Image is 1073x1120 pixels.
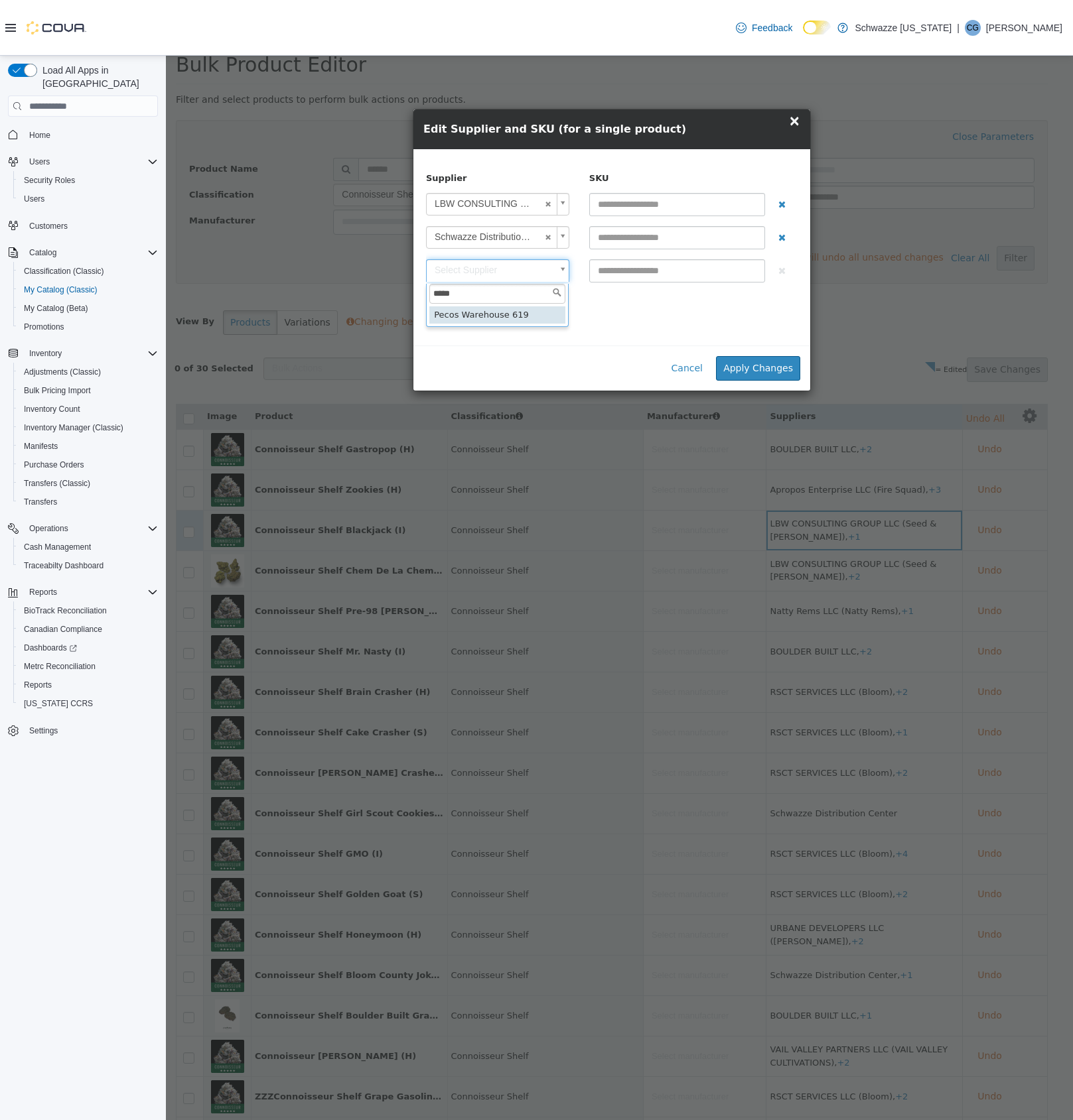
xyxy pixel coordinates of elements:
[24,345,158,361] span: Inventory
[24,422,123,433] span: Inventory Manager (Classic)
[19,696,98,712] a: [US_STATE] CCRS
[24,303,88,314] span: My Catalog (Beta)
[13,556,163,575] button: Traceabilty Dashboard
[13,262,163,280] button: Classification (Classic)
[24,723,63,739] a: Settings
[13,601,163,620] button: BioTrack Reconciliation
[967,20,979,36] span: CG
[3,125,163,144] button: Home
[19,677,158,693] span: Reports
[19,494,62,510] a: Transfers
[13,657,163,676] button: Metrc Reconciliation
[19,658,158,674] span: Metrc Reconciliation
[24,680,52,690] span: Reports
[19,300,94,316] a: My Catalog (Beta)
[24,126,158,143] span: Home
[13,381,163,400] button: Bulk Pricing Import
[986,20,1062,36] p: [PERSON_NAME]
[19,364,158,380] span: Adjustments (Classic)
[24,542,91,552] span: Cash Management
[29,156,50,167] span: Users
[24,385,91,396] span: Bulk Pricing Import
[24,245,158,261] span: Catalog
[19,364,106,380] a: Adjustments (Classic)
[24,245,62,261] button: Catalog
[24,266,104,277] span: Classification (Classic)
[24,643,77,653] span: Dashboards
[3,519,163,538] button: Operations
[24,584,158,600] span: Reports
[13,280,163,299] button: My Catalog (Classic)
[803,34,804,35] span: Dark Mode
[24,497,57,507] span: Transfers
[13,538,163,556] button: Cash Management
[24,194,44,204] span: Users
[19,658,101,674] a: Metrc Reconciliation
[19,677,57,693] a: Reports
[19,383,96,399] a: Bulk Pricing Import
[24,560,104,571] span: Traceabilty Dashboard
[19,172,80,188] a: Security Roles
[3,721,163,740] button: Settings
[37,64,158,90] span: Load All Apps in [GEOGRAPHIC_DATA]
[3,243,163,262] button: Catalog
[24,175,75,186] span: Security Roles
[13,418,163,437] button: Inventory Manager (Classic)
[803,21,831,34] input: Dark Mode
[13,676,163,694] button: Reports
[13,456,163,474] button: Purchase Orders
[3,344,163,363] button: Inventory
[24,460,84,470] span: Purchase Orders
[855,20,952,36] p: Schwazze [US_STATE]
[24,218,158,234] span: Customers
[957,20,960,36] p: |
[24,154,55,170] button: Users
[24,478,90,489] span: Transfers (Classic)
[27,21,86,34] img: Cova
[19,319,70,335] a: Promotions
[19,603,112,619] a: BioTrack Reconciliation
[19,621,107,637] a: Canadian Compliance
[19,438,158,454] span: Manifests
[13,400,163,418] button: Inventory Count
[19,603,158,619] span: BioTrack Reconciliation
[19,191,158,207] span: Users
[19,539,158,555] span: Cash Management
[24,722,158,739] span: Settings
[19,191,50,207] a: Users
[24,404,80,414] span: Inventory Count
[19,696,158,712] span: Washington CCRS
[19,282,103,298] a: My Catalog (Classic)
[24,605,107,616] span: BioTrack Reconciliation
[8,119,158,775] nav: Complex example
[19,420,158,436] span: Inventory Manager (Classic)
[19,640,82,656] a: Dashboards
[24,127,56,143] a: Home
[19,401,86,417] a: Inventory Count
[13,318,163,336] button: Promotions
[19,494,158,510] span: Transfers
[24,441,58,452] span: Manifests
[29,523,68,534] span: Operations
[13,171,163,190] button: Security Roles
[24,367,101,377] span: Adjustments (Classic)
[13,363,163,381] button: Adjustments (Classic)
[24,322,64,332] span: Promotions
[19,640,158,656] span: Dashboards
[19,172,158,188] span: Security Roles
[3,583,163,601] button: Reports
[731,15,798,41] a: Feedback
[19,263,158,279] span: Classification (Classic)
[19,401,158,417] span: Inventory Count
[965,20,981,36] div: Colin Glenn
[19,621,158,637] span: Canadian Compliance
[19,282,158,298] span: My Catalog (Classic)
[24,521,158,536] span: Operations
[13,694,163,713] button: [US_STATE] CCRS
[263,251,399,269] div: Pecos Warehouse 619
[19,539,96,555] a: Cash Management
[19,383,158,399] span: Bulk Pricing Import
[24,521,74,536] button: Operations
[13,437,163,456] button: Manifests
[13,299,163,318] button: My Catalog (Beta)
